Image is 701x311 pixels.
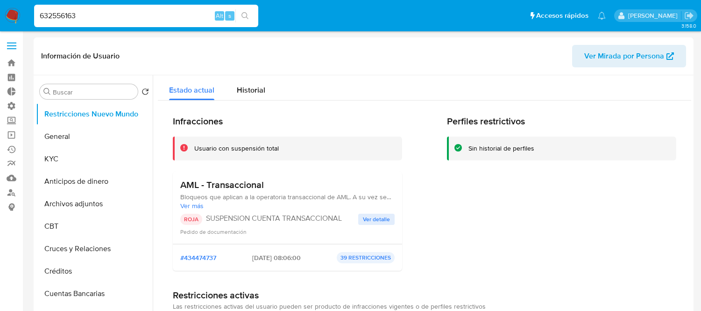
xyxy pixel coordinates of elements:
[598,12,606,20] a: Notificaciones
[684,11,694,21] a: Salir
[36,170,153,193] button: Anticipos de dinero
[43,88,51,95] button: Buscar
[34,10,258,22] input: Buscar usuario o caso...
[536,11,588,21] span: Accesos rápidos
[36,215,153,238] button: CBT
[142,88,149,98] button: Volver al orden por defecto
[36,260,153,282] button: Créditos
[53,88,134,96] input: Buscar
[572,45,686,67] button: Ver Mirada por Persona
[41,51,120,61] h1: Información de Usuario
[36,282,153,305] button: Cuentas Bancarias
[36,103,153,125] button: Restricciones Nuevo Mundo
[36,125,153,148] button: General
[235,9,255,22] button: search-icon
[628,11,681,20] p: zoe.breuer@mercadolibre.com
[584,45,664,67] span: Ver Mirada por Persona
[36,238,153,260] button: Cruces y Relaciones
[36,148,153,170] button: KYC
[36,193,153,215] button: Archivos adjuntos
[228,11,231,20] span: s
[216,11,223,20] span: Alt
